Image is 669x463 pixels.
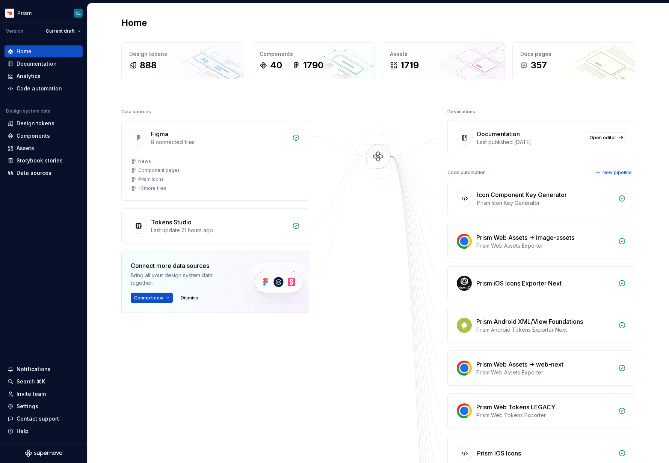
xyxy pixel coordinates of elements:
a: Analytics [5,70,83,82]
div: Settings [17,403,38,410]
div: Data sources [17,169,51,177]
div: Connect more data sources [131,261,232,270]
div: Prism Icons [138,176,164,182]
div: News [138,158,151,164]
a: Design tokens [5,117,83,129]
a: Documentation [5,58,83,70]
div: Docs pages [520,50,627,58]
button: Notifications [5,363,83,375]
div: Analytics [17,72,41,80]
h2: Home [121,17,147,29]
div: Design tokens [17,120,54,127]
a: Tokens StudioLast update 21 hours ago [121,208,309,244]
button: Help [5,425,83,437]
div: Documentation [477,129,520,138]
div: Prism Web Assets Exporter [476,369,614,376]
a: Home [5,45,83,57]
div: Assets [390,50,497,58]
button: Current draft [42,26,84,36]
a: Figma8 connected filesNewsComponent pagesPrism Icons+5more files [121,120,309,201]
span: Dismiss [181,295,198,301]
a: Storybook stories [5,155,83,167]
div: 888 [140,59,157,71]
div: + 5 more files [138,185,166,191]
div: Components [17,132,50,140]
span: New pipeline [603,170,632,176]
div: Version [6,28,23,34]
button: Dismiss [177,293,202,303]
a: Design tokens888 [121,42,244,79]
img: bd52d190-91a7-4889-9e90-eccda45865b1.png [5,9,14,18]
div: Bring all your design system data together. [131,272,232,287]
button: Contact support [5,413,83,425]
div: Prism Web Tokens Exporter [476,412,614,419]
span: Connect new [134,295,163,301]
a: Invite team [5,388,83,400]
svg: Supernova Logo [25,449,62,457]
a: Components401790 [252,42,375,79]
div: Documentation [17,60,57,68]
a: Docs pages357 [512,42,635,79]
div: Prism Web Assets -> web-next [476,360,563,369]
span: Open editor [589,135,616,141]
div: Data sources [121,107,151,117]
a: Assets [5,142,83,154]
a: Settings [5,400,83,412]
div: Prism Web Tokens LEGACY [476,403,555,412]
a: Data sources [5,167,83,179]
div: Prism [17,9,32,17]
div: Design system data [6,108,50,114]
div: Prism Web Assets -> image-assets [476,233,574,242]
div: Prism Icon Key Generator [477,199,614,207]
div: Contact support [17,415,59,422]
a: Components [5,130,83,142]
div: Prism Web Assets Exporter [476,242,614,250]
button: Search ⌘K [5,376,83,388]
div: Notifications [17,365,51,373]
div: Prism iOS Icons Exporter Next [476,279,562,288]
div: Code automation [17,85,62,92]
div: 8 connected files [151,138,288,146]
div: 1790 [303,59,323,71]
div: Last published [DATE] [477,138,581,146]
div: CL [76,10,81,16]
span: Current draft [46,28,75,34]
div: Invite team [17,390,46,398]
div: Code automation [447,167,486,178]
button: New pipeline [593,167,635,178]
div: Design tokens [129,50,236,58]
div: 40 [270,59,282,71]
div: Assets [17,144,34,152]
div: 1719 [400,59,419,71]
div: Figma [151,129,168,138]
div: Search ⌘K [17,378,45,385]
button: PrismCL [2,5,86,21]
div: Prism Android Tokens Exporter Next [476,326,614,334]
a: Code automation [5,83,83,95]
div: Icon Component Key Generator [477,190,567,199]
div: Storybook stories [17,157,63,164]
button: Connect new [131,293,173,303]
div: Prism Android XML/View Foundations [476,317,583,326]
div: Components [260,50,367,58]
div: Destinations [447,107,475,117]
div: Component pages [138,167,180,173]
a: Assets1719 [382,42,505,79]
div: 357 [531,59,547,71]
a: Open editor [586,132,626,143]
div: Last update 21 hours ago [151,227,288,234]
div: Help [17,427,29,435]
div: Prism iOS Icons [477,449,521,458]
div: Home [17,48,32,55]
div: Tokens Studio [151,218,192,227]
